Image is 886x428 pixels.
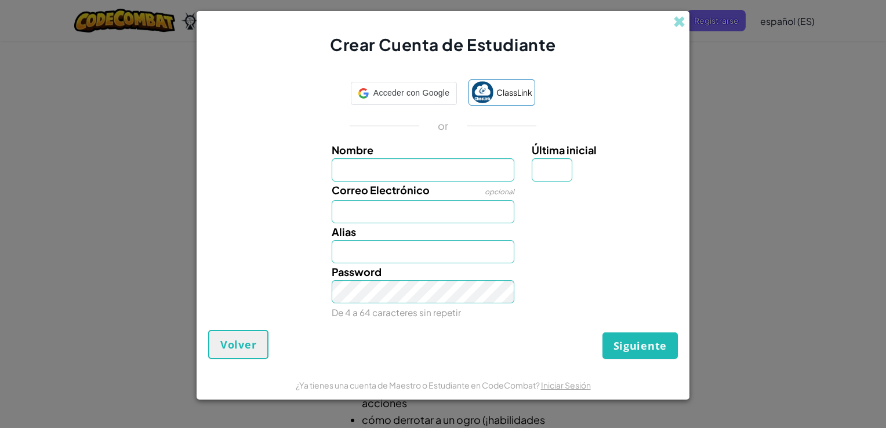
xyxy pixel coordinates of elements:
[332,183,430,197] span: Correo Electrónico
[332,225,356,238] span: Alias
[602,332,678,359] button: Siguiente
[532,143,597,157] span: Última inicial
[496,84,532,101] span: ClassLink
[220,338,256,351] span: Volver
[613,339,667,353] span: Siguiente
[296,380,541,390] span: ¿Ya tienes una cuenta de Maestro o Estudiante en CodeCombat?
[351,82,457,105] div: Acceder con Google
[332,143,373,157] span: Nombre
[485,187,514,196] span: opcional
[471,81,493,103] img: classlink-logo-small.png
[438,119,449,133] p: or
[373,85,449,101] span: Acceder con Google
[332,265,382,278] span: Password
[332,307,461,318] small: De 4 a 64 caracteres sin repetir
[541,380,591,390] a: Iniciar Sesión
[330,34,556,55] span: Crear Cuenta de Estudiante
[208,330,268,359] button: Volver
